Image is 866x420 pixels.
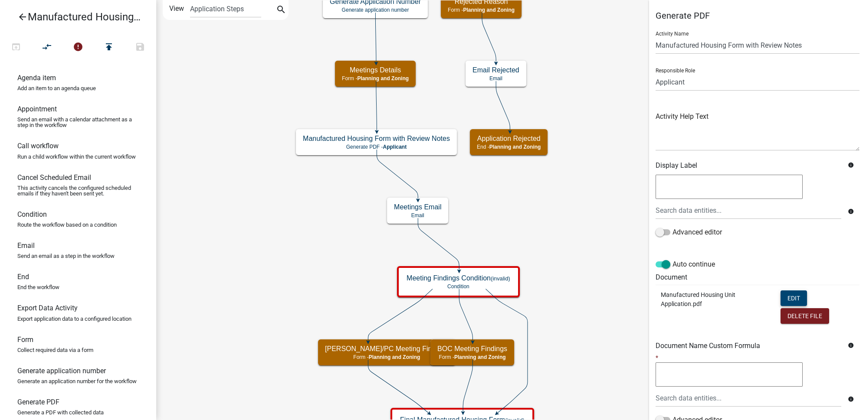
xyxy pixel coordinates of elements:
h6: Cancel Scheduled Email [17,173,91,182]
h6: Agenda item [17,74,56,82]
h5: [PERSON_NAME]/PC Meeting Findings [325,345,449,353]
button: search [274,3,288,17]
h6: Document [656,273,859,281]
p: Condition [407,283,510,290]
i: info [848,396,854,402]
h6: Export Data Activity [17,304,78,312]
p: End - [477,144,541,150]
h6: Appointment [17,105,57,113]
h6: Display Label [656,161,841,169]
i: info [848,342,854,348]
span: Planning and Zoning [369,354,420,360]
p: Generate application number [330,7,421,13]
span: Applicant [383,144,407,150]
p: Route the workflow based on a condition [17,222,117,228]
p: Add an item to an agenda queue [17,85,96,91]
h6: Form [17,335,33,344]
label: Auto continue [656,259,715,270]
p: Collect required data via a form [17,347,93,353]
i: search [276,4,286,16]
button: Test Workflow [0,38,32,57]
h6: Generate PDF [17,398,59,406]
h5: Meeting Findings Condition [407,274,510,282]
p: Form - [437,354,507,360]
h5: BOC Meeting Findings [437,345,507,353]
p: Email [472,75,519,81]
p: Generate PDF - [303,144,450,150]
h6: Condition [17,210,47,218]
p: Email [394,212,441,218]
i: info [848,208,854,215]
p: Form - [342,75,409,81]
small: (invalid) [491,275,510,282]
h5: Generate PDF [656,10,859,21]
p: Run a child workflow within the current workflow [17,154,136,160]
h5: Application Rejected [477,134,541,143]
p: Generate a PDF with collected data [17,410,104,415]
a: Manufactured Housing Unit Application [7,7,142,27]
p: Send an email with a calendar attachment as a step in the workflow [17,117,139,128]
p: Export application data to a configured location [17,316,131,322]
h6: Document Name Custom Formula [656,342,841,350]
span: Planning and Zoning [463,7,515,13]
i: error [73,42,83,54]
h5: Manufactured Housing Form with Review Notes [303,134,450,143]
i: publish [104,42,114,54]
h6: End [17,273,29,281]
p: Manufactured Housing Unit Application.pdf [661,290,770,309]
h5: Meetings Details [342,66,409,74]
p: Send an email as a step in the workflow [17,253,115,259]
button: 5 problems in this workflow [62,38,94,57]
button: Edit [781,290,807,306]
i: compare_arrows [42,42,52,54]
button: Publish [93,38,125,57]
i: save [135,42,145,54]
button: Save [125,38,156,57]
p: End the workflow [17,284,59,290]
i: info [848,162,854,168]
h6: Generate application number [17,367,106,375]
p: Form - [448,7,515,13]
input: Search data entities... [656,389,841,407]
h5: Email Rejected [472,66,519,74]
p: Form - [325,354,449,360]
button: Delete File [781,308,829,324]
i: arrow_back [17,12,28,24]
h6: Email [17,241,35,250]
p: This activity cancels the configured scheduled emails if they haven't been sent yet. [17,185,139,196]
h5: Meetings Email [394,203,441,211]
div: Workflow actions [0,38,156,59]
input: Search data entities... [656,202,841,219]
p: Generate an application number for the workflow [17,378,137,384]
i: open_in_browser [11,42,21,54]
span: Planning and Zoning [357,75,409,81]
label: Advanced editor [656,227,722,238]
button: Auto Layout [31,38,62,57]
span: Planning and Zoning [454,354,506,360]
span: Planning and Zoning [489,144,541,150]
h6: Call workflow [17,142,59,150]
